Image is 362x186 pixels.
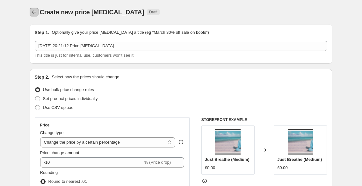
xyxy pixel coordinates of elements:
span: Rounding [40,170,58,175]
span: Just Breathe (Medium) [277,157,322,162]
p: Optionally give your price [MEDICAL_DATA] a title (eg "March 30% off sale on boots") [52,29,209,36]
h2: Step 1. [35,29,49,36]
div: £0.00 [205,165,215,171]
button: Price change jobs [30,8,39,17]
span: Use CSV upload [43,105,74,110]
span: Set product prices individually [43,96,98,101]
h6: STOREFRONT EXAMPLE [201,117,327,122]
span: % (Price drop) [144,160,171,165]
span: Draft [149,10,157,15]
h2: Step 2. [35,74,49,80]
p: Select how the prices should change [52,74,119,80]
img: Untitled_1200_x_600_mm_80x.png [215,129,241,154]
span: Just Breathe (Medium) [205,157,250,162]
div: £0.00 [277,165,288,171]
span: Create new price [MEDICAL_DATA] [40,9,144,16]
span: Use bulk price change rules [43,87,94,92]
input: 30% off holiday sale [35,41,327,51]
span: Round to nearest .01 [48,179,87,184]
input: -15 [40,157,143,168]
span: This title is just for internal use, customers won't see it [35,53,134,58]
span: Change type [40,130,64,135]
h3: Price [40,123,49,128]
img: Untitled_1200_x_600_mm_80x.png [288,129,313,154]
span: Price change amount [40,150,79,155]
div: help [178,139,184,145]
